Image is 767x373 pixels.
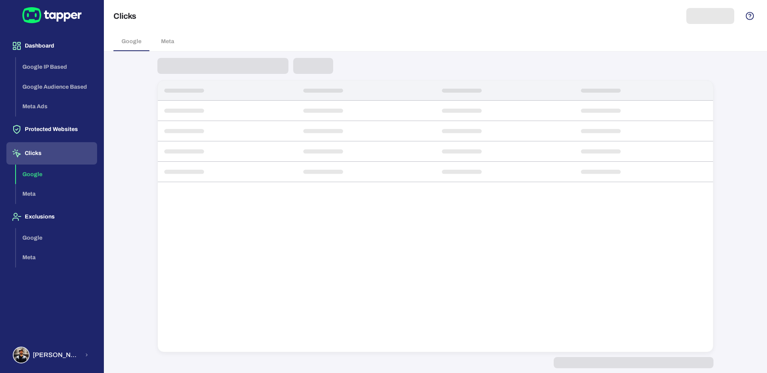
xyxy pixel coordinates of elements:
button: Syed Zaidi[PERSON_NAME] [PERSON_NAME] [6,343,97,367]
span: [PERSON_NAME] [PERSON_NAME] [33,351,79,359]
a: Clicks [6,149,97,156]
button: Protected Websites [6,118,97,141]
button: Dashboard [6,35,97,57]
h5: Clicks [113,11,136,21]
img: Syed Zaidi [14,347,29,363]
a: Protected Websites [6,125,97,132]
button: Exclusions [6,206,97,228]
a: Dashboard [6,42,97,49]
button: Clicks [6,142,97,165]
a: Exclusions [6,213,97,220]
